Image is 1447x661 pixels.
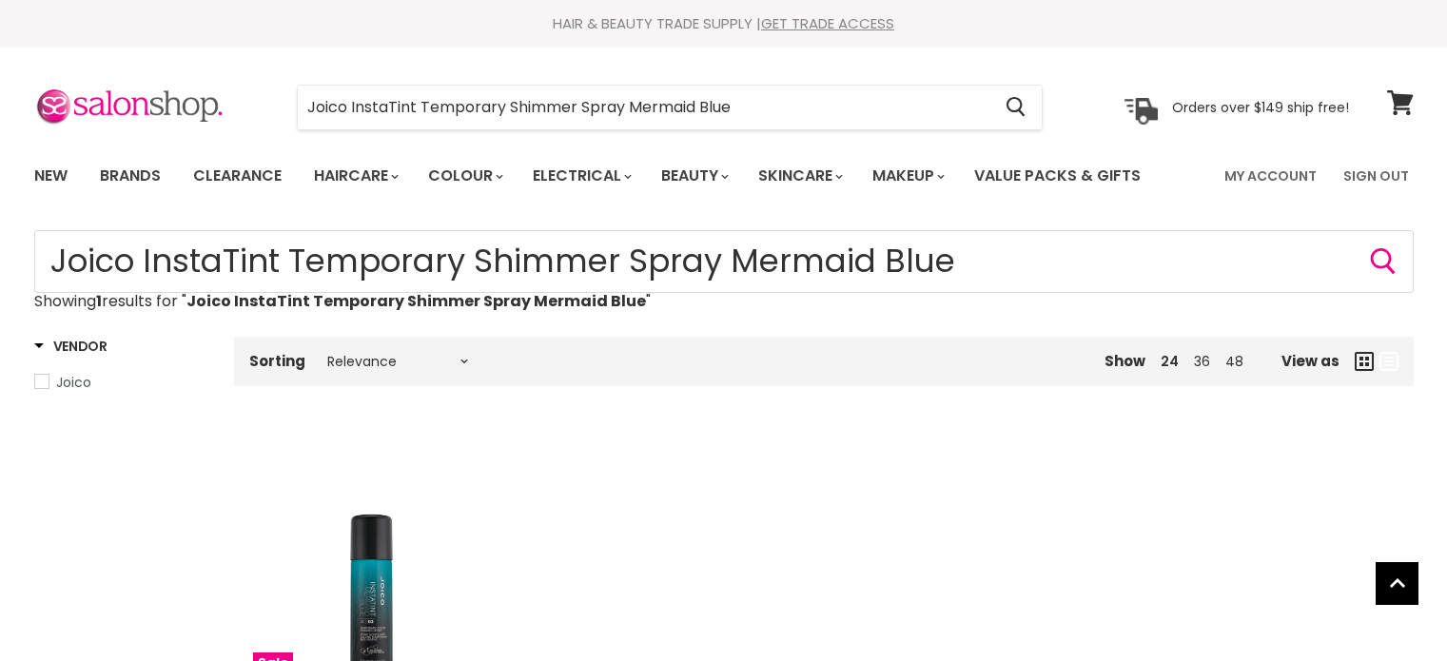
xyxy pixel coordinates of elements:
a: GET TRADE ACCESS [761,13,894,33]
form: Product [34,230,1414,293]
p: Orders over $149 ship free! [1172,98,1349,115]
nav: Main [10,148,1437,204]
a: 48 [1225,352,1243,371]
a: Makeup [858,156,956,196]
strong: Joico InstaTint Temporary Shimmer Spray Mermaid Blue [186,290,646,312]
a: Value Packs & Gifts [960,156,1155,196]
h3: Vendor [34,337,108,356]
form: Product [297,85,1043,130]
input: Search [34,230,1414,293]
a: Colour [414,156,515,196]
iframe: Gorgias live chat messenger [1352,572,1428,642]
strong: 1 [96,290,102,312]
p: Showing results for " " [34,293,1414,310]
button: Search [1368,246,1398,277]
a: 24 [1161,352,1179,371]
ul: Main menu [20,148,1184,204]
input: Search [298,86,991,129]
a: Brands [86,156,175,196]
a: Electrical [518,156,643,196]
a: My Account [1213,156,1328,196]
a: Beauty [647,156,740,196]
button: Search [991,86,1042,129]
a: Haircare [300,156,410,196]
a: Clearance [179,156,296,196]
div: HAIR & BEAUTY TRADE SUPPLY | [10,14,1437,33]
label: Sorting [249,353,305,369]
a: Skincare [744,156,854,196]
a: 36 [1194,352,1210,371]
span: Joico [56,373,91,392]
a: Joico [34,372,210,393]
a: Sign Out [1332,156,1420,196]
a: New [20,156,82,196]
span: View as [1281,353,1339,369]
span: Show [1105,351,1145,371]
